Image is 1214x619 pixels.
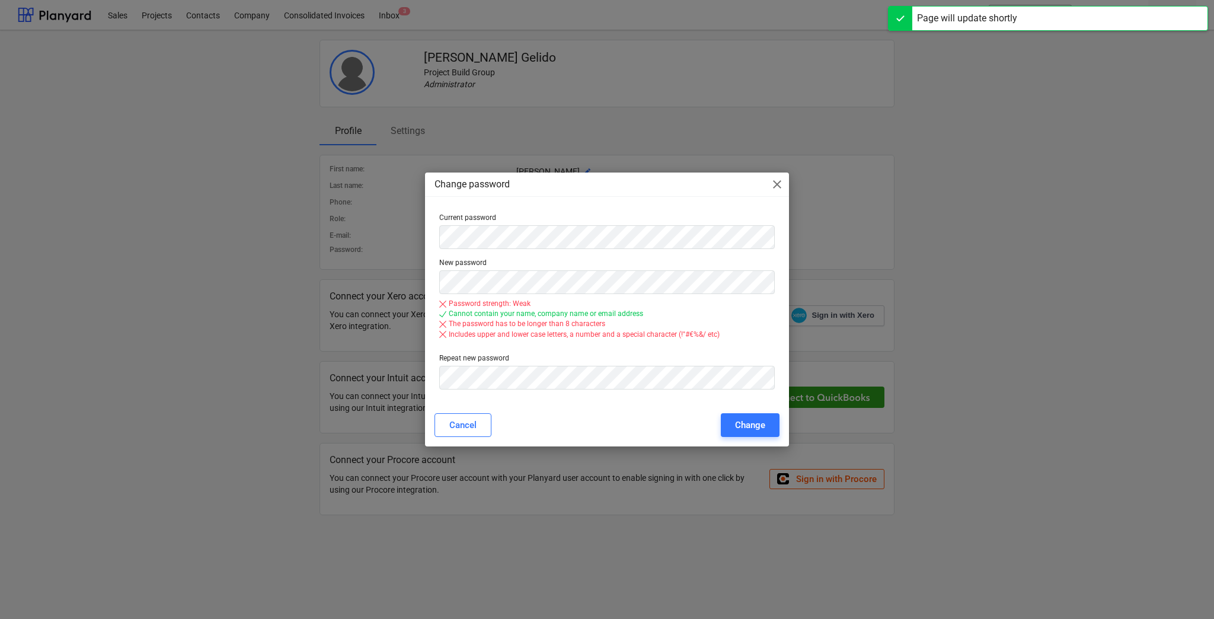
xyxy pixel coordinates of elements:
div: Change [735,417,765,433]
div: The password has to be longer than 8 characters [449,319,605,329]
button: Change [721,413,779,437]
div: Includes upper and lower case letters, a number and a special character (!"#€%&/ etc) [449,330,720,340]
p: New password [439,259,775,270]
div: Page will update shortly [917,11,1017,25]
p: Repeat new password [439,354,775,366]
p: Current password [439,213,775,225]
p: Change password [435,177,510,192]
div: Cancel [449,417,477,433]
span: close [770,177,784,192]
div: Password strength: Weak [449,299,531,309]
button: Cancel [435,413,491,437]
div: Cannot contain your name, company name or email address [449,309,643,319]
